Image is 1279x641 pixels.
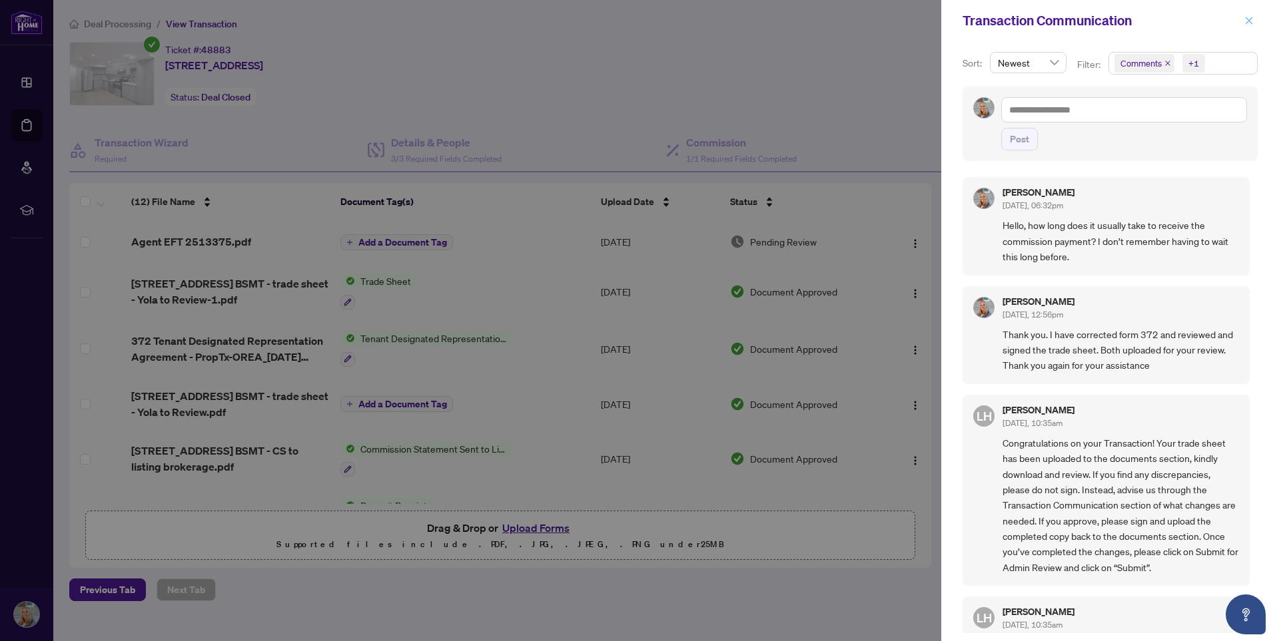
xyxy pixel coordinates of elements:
img: Profile Icon [974,98,994,118]
h5: [PERSON_NAME] [1003,297,1074,306]
span: Thank you. I have corrected form 372 and reviewed and signed the trade sheet. Both uploaded for y... [1003,327,1239,373]
span: [DATE], 10:35am [1003,418,1063,428]
span: Hello, how long does it usually take to receive the commission payment? I don’t remember having t... [1003,218,1239,264]
span: Congratulations on your Transaction! Your trade sheet has been uploaded to the documents section,... [1003,435,1239,575]
span: Comments [1120,57,1162,70]
span: [DATE], 10:35am [1003,620,1063,630]
button: Post [1001,128,1038,150]
h5: [PERSON_NAME] [1003,607,1074,616]
p: Filter: [1077,57,1102,72]
span: close [1244,16,1254,25]
span: Newest [998,53,1059,73]
span: LH [977,608,992,627]
button: Open asap [1226,594,1266,634]
div: +1 [1188,57,1199,70]
span: close [1164,60,1171,67]
div: Transaction Communication [963,11,1240,31]
span: Comments [1114,54,1174,73]
img: Profile Icon [974,188,994,208]
h5: [PERSON_NAME] [1003,405,1074,415]
h5: [PERSON_NAME] [1003,188,1074,197]
span: [DATE], 06:32pm [1003,200,1063,210]
span: LH [977,407,992,425]
span: [DATE], 12:56pm [1003,310,1063,320]
img: Profile Icon [974,298,994,318]
p: Sort: [963,56,985,71]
